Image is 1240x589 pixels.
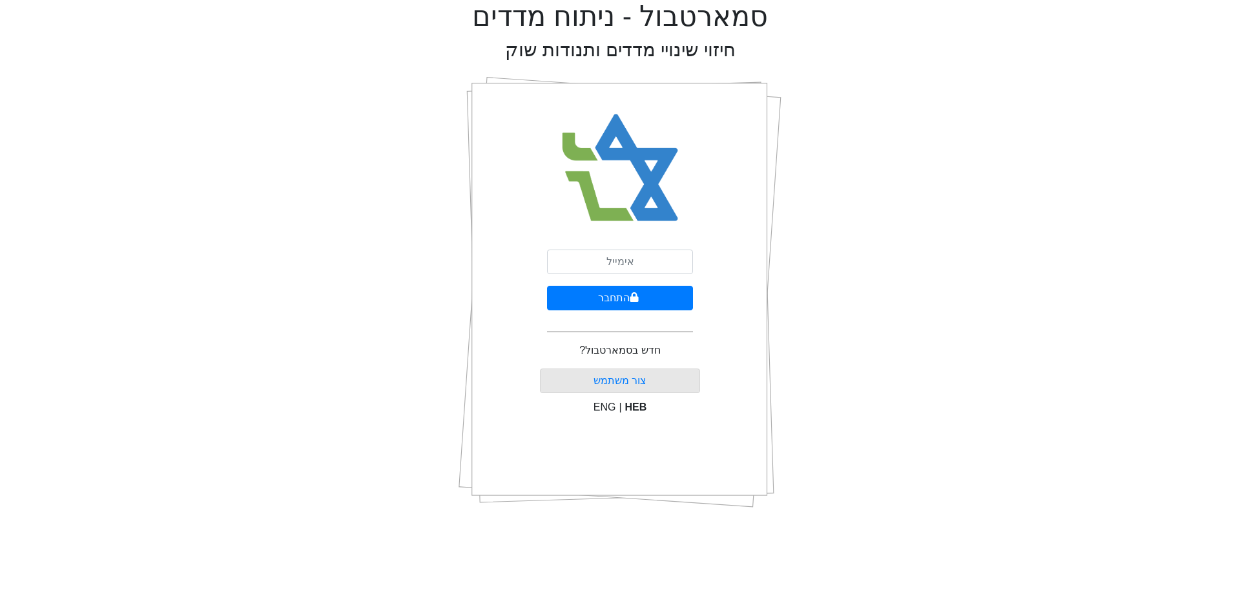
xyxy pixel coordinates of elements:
[540,369,701,393] button: צור משתמש
[594,402,616,412] span: ENG
[579,343,660,358] p: חדש בסמארטבול?
[625,402,647,412] span: HEB
[505,39,736,61] h2: חיזוי שינויי מדדים ותנודות שוק
[550,97,690,239] img: Smart Bull
[619,402,621,412] span: |
[594,375,646,386] a: צור משתמש
[547,250,693,274] input: אימייל
[547,286,693,310] button: התחבר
